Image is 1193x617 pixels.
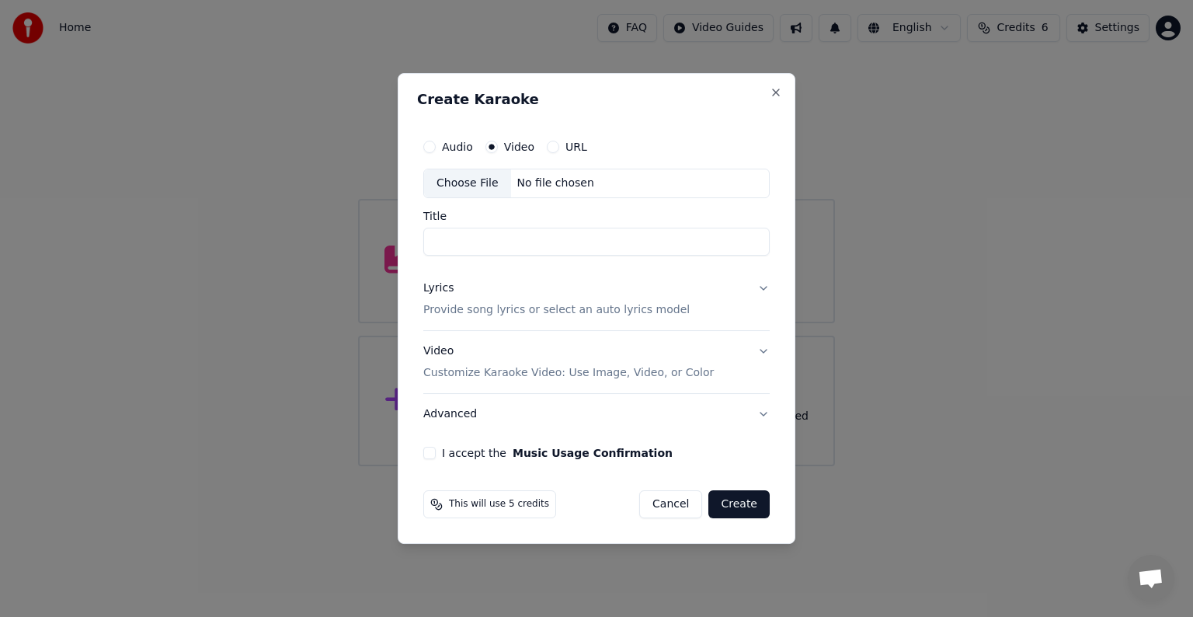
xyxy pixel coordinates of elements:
[565,141,587,152] label: URL
[511,176,600,191] div: No file chosen
[423,268,770,330] button: LyricsProvide song lyrics or select an auto lyrics model
[708,490,770,518] button: Create
[423,281,454,296] div: Lyrics
[639,490,702,518] button: Cancel
[423,343,714,381] div: Video
[423,331,770,393] button: VideoCustomize Karaoke Video: Use Image, Video, or Color
[423,394,770,434] button: Advanced
[417,92,776,106] h2: Create Karaoke
[442,448,673,458] label: I accept the
[504,141,534,152] label: Video
[513,448,673,458] button: I accept the
[442,141,473,152] label: Audio
[423,211,770,221] label: Title
[423,365,714,381] p: Customize Karaoke Video: Use Image, Video, or Color
[424,169,511,197] div: Choose File
[449,498,549,511] span: This will use 5 credits
[423,302,690,318] p: Provide song lyrics or select an auto lyrics model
